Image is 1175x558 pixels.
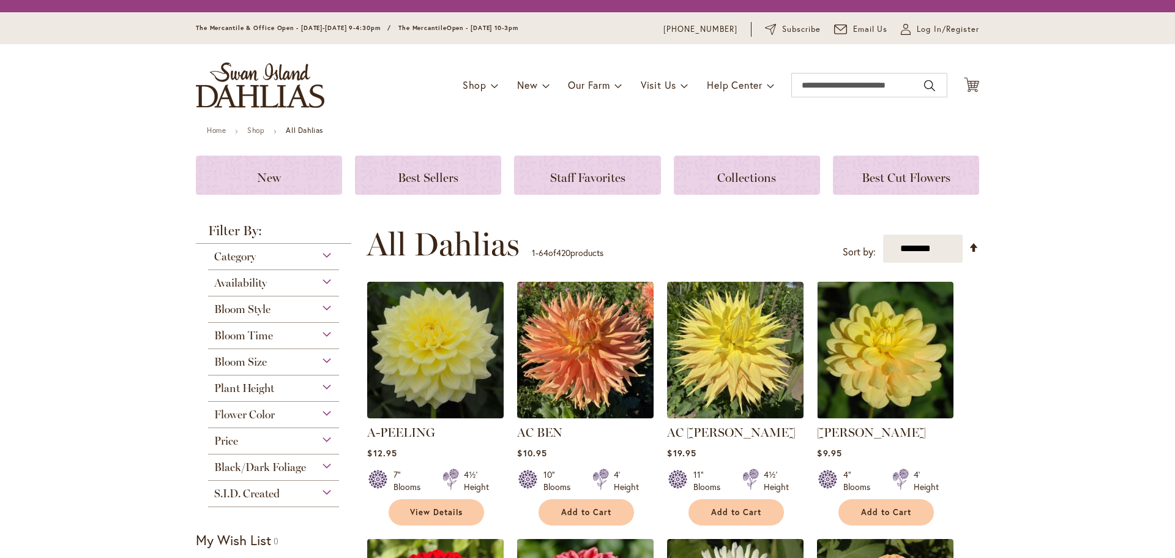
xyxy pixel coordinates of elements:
span: View Details [410,507,463,518]
span: Log In/Register [917,23,979,36]
button: Add to Cart [539,499,634,526]
span: Bloom Style [214,303,270,316]
img: A-Peeling [367,282,504,418]
span: Subscribe [782,23,821,36]
img: AC Jeri [667,282,804,418]
p: - of products [532,243,603,263]
span: Price [214,434,238,448]
span: Staff Favorites [550,170,625,185]
span: Help Center [707,78,763,91]
a: A-Peeling [367,409,504,421]
span: S.I.D. Created [214,487,280,500]
div: 4" Blooms [843,469,878,493]
span: Open - [DATE] 10-3pm [447,24,518,32]
strong: Filter By: [196,224,351,244]
a: Shop [247,126,264,135]
span: 420 [556,247,570,258]
a: store logo [196,62,324,108]
span: $12.95 [367,447,397,459]
span: Collections [717,170,776,185]
div: 4' Height [614,469,639,493]
button: Add to Cart [838,499,934,526]
a: Email Us [834,23,888,36]
a: Collections [674,156,820,195]
span: Add to Cart [711,507,761,518]
span: Best Sellers [398,170,458,185]
span: $9.95 [817,447,841,459]
span: Black/Dark Foliage [214,461,306,474]
span: Shop [463,78,487,91]
span: Plant Height [214,382,274,395]
span: Availability [214,276,267,290]
span: New [517,78,537,91]
img: AC BEN [517,282,654,418]
a: Log In/Register [901,23,979,36]
button: Search [924,76,935,96]
span: 64 [539,247,548,258]
a: Staff Favorites [514,156,660,195]
a: AC BEN [517,425,562,440]
a: A-PEELING [367,425,435,440]
a: View Details [389,499,484,526]
span: Bloom Size [214,355,267,369]
span: New [257,170,281,185]
div: 4' Height [914,469,939,493]
a: [PHONE_NUMBER] [663,23,737,36]
div: 4½' Height [764,469,789,493]
a: New [196,156,342,195]
a: AC Jeri [667,409,804,421]
span: 1 [532,247,535,258]
img: AHOY MATEY [817,282,953,418]
span: Add to Cart [861,507,911,518]
span: $10.95 [517,447,546,459]
a: [PERSON_NAME] [817,425,926,440]
span: Category [214,250,256,263]
span: Add to Cart [561,507,611,518]
label: Sort by: [843,241,876,263]
a: AC [PERSON_NAME] [667,425,796,440]
a: Best Sellers [355,156,501,195]
span: Visit Us [641,78,676,91]
span: Best Cut Flowers [862,170,950,185]
span: Email Us [853,23,888,36]
a: AHOY MATEY [817,409,953,421]
div: 11" Blooms [693,469,728,493]
div: 4½' Height [464,469,489,493]
span: Bloom Time [214,329,273,342]
div: 10" Blooms [543,469,578,493]
div: 7" Blooms [394,469,428,493]
a: Best Cut Flowers [833,156,979,195]
a: Home [207,126,226,135]
strong: My Wish List [196,531,271,549]
span: $19.95 [667,447,696,459]
a: Subscribe [765,23,821,36]
button: Add to Cart [688,499,784,526]
span: Flower Color [214,408,275,421]
span: The Mercantile & Office Open - [DATE]-[DATE] 9-4:30pm / The Mercantile [196,24,447,32]
span: All Dahlias [367,226,520,263]
a: AC BEN [517,409,654,421]
strong: All Dahlias [286,126,323,135]
span: Our Farm [568,78,610,91]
